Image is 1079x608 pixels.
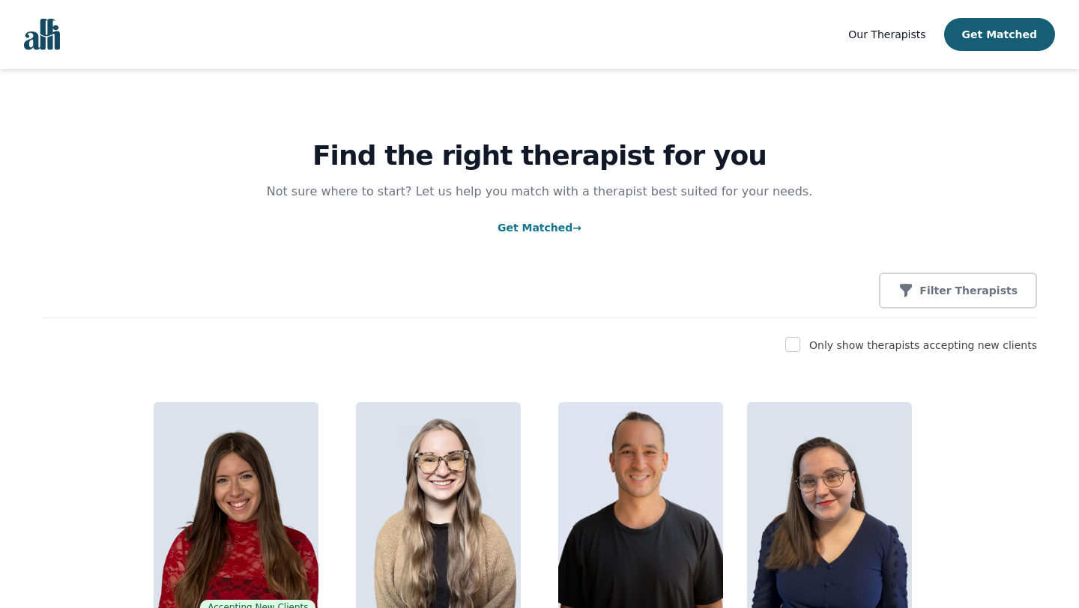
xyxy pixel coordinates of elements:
[919,283,1018,298] p: Filter Therapists
[252,183,827,201] p: Not sure where to start? Let us help you match with a therapist best suited for your needs.
[879,273,1037,308] button: Filter Therapists
[944,18,1055,51] button: Get Matched
[572,222,581,234] span: →
[809,339,1037,351] label: Only show therapists accepting new clients
[848,28,925,40] span: Our Therapists
[498,222,581,234] a: Get Matched
[24,19,60,50] img: alli logo
[42,141,1037,171] h1: Find the right therapist for you
[848,25,925,43] a: Our Therapists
